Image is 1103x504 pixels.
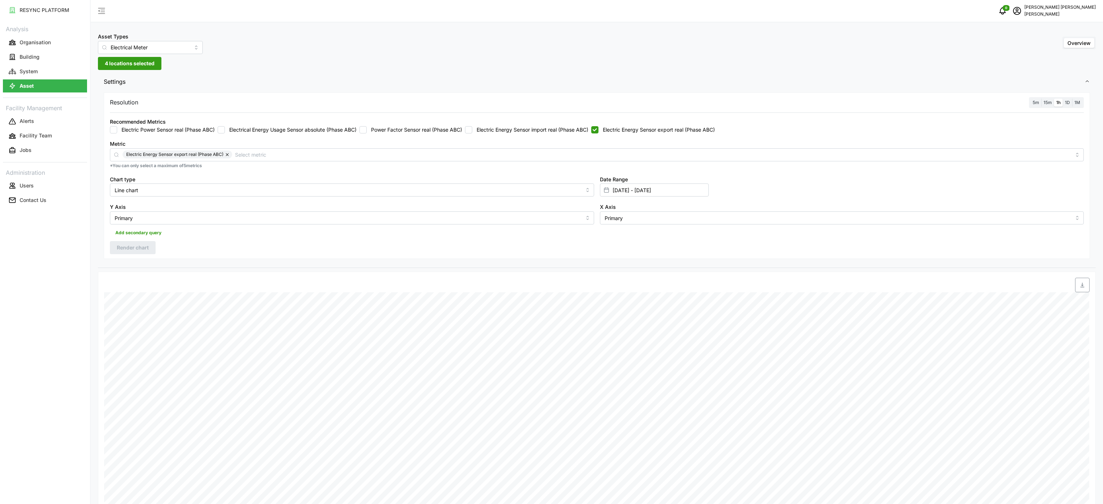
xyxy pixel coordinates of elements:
input: Select X axis [600,211,1084,224]
button: System [3,65,87,78]
label: Chart type [110,175,135,183]
span: 1M [1074,100,1080,105]
input: Select date range [600,183,709,197]
label: Power Factor Sensor real (Phase ABC) [367,126,462,133]
p: *You can only select a maximum of 5 metrics [110,163,1084,169]
div: Settings [98,91,1096,268]
span: Add secondary query [115,228,161,238]
a: Contact Us [3,193,87,207]
a: Users [3,178,87,193]
a: Asset [3,79,87,93]
label: Date Range [600,175,628,183]
a: Jobs [3,143,87,158]
span: 0 [1005,5,1007,11]
button: Contact Us [3,194,87,207]
button: Render chart [110,241,156,254]
p: Administration [3,167,87,177]
button: notifications [995,4,1010,18]
button: Facility Team [3,129,87,142]
span: Settings [104,73,1085,91]
label: X Axis [600,203,616,211]
span: 1h [1056,100,1061,105]
button: Building [3,50,87,63]
a: Building [3,50,87,64]
button: RESYNC PLATFORM [3,4,87,17]
button: Jobs [3,144,87,157]
p: Asset [20,82,34,90]
button: Add secondary query [110,227,167,238]
p: Alerts [20,117,34,125]
p: RESYNC PLATFORM [20,7,69,14]
p: System [20,68,38,75]
p: Analysis [3,23,87,34]
input: Select metric [235,150,1071,158]
span: 1D [1065,100,1070,105]
p: Jobs [20,146,32,154]
button: Settings [98,73,1096,91]
p: Facility Team [20,132,52,139]
p: [PERSON_NAME] [1024,11,1096,18]
div: Recommended Metrics [110,118,166,126]
button: Users [3,179,87,192]
label: Y Axis [110,203,126,211]
label: Electrical Energy Usage Sensor absolute (Phase ABC) [225,126,357,133]
button: schedule [1010,4,1024,18]
a: Alerts [3,114,87,129]
input: Select Y axis [110,211,594,224]
a: RESYNC PLATFORM [3,3,87,17]
label: Electric Energy Sensor export real (Phase ABC) [598,126,715,133]
span: 4 locations selected [105,57,155,70]
button: 4 locations selected [98,57,161,70]
label: Electric Energy Sensor import real (Phase ABC) [472,126,588,133]
span: Overview [1067,40,1091,46]
span: Electric Energy Sensor export real (Phase ABC) [126,150,223,158]
a: Organisation [3,35,87,50]
label: Electric Power Sensor real (Phase ABC) [117,126,215,133]
p: Contact Us [20,197,46,204]
button: Asset [3,79,87,92]
label: Metric [110,140,125,148]
p: Facility Management [3,102,87,113]
button: Organisation [3,36,87,49]
p: Organisation [20,39,51,46]
span: 15m [1044,100,1052,105]
p: Building [20,53,40,61]
label: Asset Types [98,33,128,41]
button: Alerts [3,115,87,128]
a: System [3,64,87,79]
span: 5m [1033,100,1039,105]
input: Select chart type [110,183,594,197]
span: Render chart [117,241,149,254]
p: Users [20,182,34,189]
p: [PERSON_NAME] [PERSON_NAME] [1024,4,1096,11]
p: Resolution [110,98,138,107]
